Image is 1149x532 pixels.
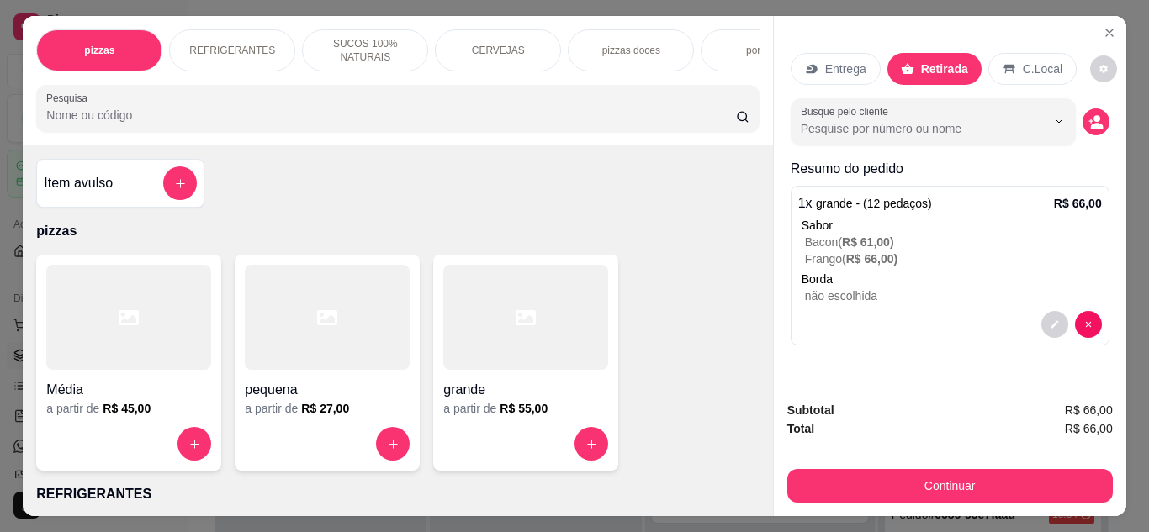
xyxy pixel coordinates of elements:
[921,61,968,77] p: Retirada
[802,217,1102,234] div: Sabor
[1096,19,1123,46] button: Close
[1090,55,1117,82] button: decrease-product-quantity
[801,120,1019,137] input: Busque pelo cliente
[46,400,211,417] div: a partir de
[301,400,349,417] h6: R$ 27,00
[791,159,1109,179] p: Resumo do pedido
[787,469,1113,503] button: Continuar
[787,422,814,435] strong: Total
[443,380,608,400] h4: grande
[802,271,1102,287] p: Borda
[1065,401,1113,419] span: R$ 66,00
[189,44,275,57] p: REFRIGERANTES
[816,197,932,210] span: grande - (12 pedaços)
[574,427,608,461] button: increase-product-quantity
[746,44,782,57] p: porções
[842,235,894,249] span: R$ 61,00 )
[177,427,211,461] button: increase-product-quantity
[787,403,834,417] strong: Subtotal
[846,252,898,266] span: R$ 66,00 )
[103,400,151,417] h6: R$ 45,00
[500,400,548,417] h6: R$ 55,00
[1075,311,1102,338] button: decrease-product-quantity
[1054,195,1102,212] p: R$ 66,00
[805,287,1102,304] p: não escolhida
[36,221,759,241] p: pizzas
[1046,108,1072,134] button: Show suggestions
[805,250,1102,267] p: Frango (
[316,37,414,64] p: SUCOS 100% NATURAIS
[472,44,525,57] p: CERVEJAS
[84,44,114,57] p: pizzas
[46,107,736,124] input: Pesquisa
[443,400,608,417] div: a partir de
[1041,311,1068,338] button: decrease-product-quantity
[798,193,932,213] p: 1 x
[163,166,197,200] button: add-separate-item
[1023,61,1062,77] p: C.Local
[805,234,1102,250] p: Bacon (
[245,380,410,400] h4: pequena
[44,173,113,193] h4: Item avulso
[825,61,866,77] p: Entrega
[46,91,93,105] label: Pesquisa
[801,104,894,119] label: Busque pelo cliente
[1083,108,1109,135] button: decrease-product-quantity
[1065,419,1113,438] span: R$ 66,00
[602,44,660,57] p: pizzas doces
[36,484,759,504] p: REFRIGERANTES
[46,380,211,400] h4: Média
[245,400,410,417] div: a partir de
[376,427,410,461] button: increase-product-quantity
